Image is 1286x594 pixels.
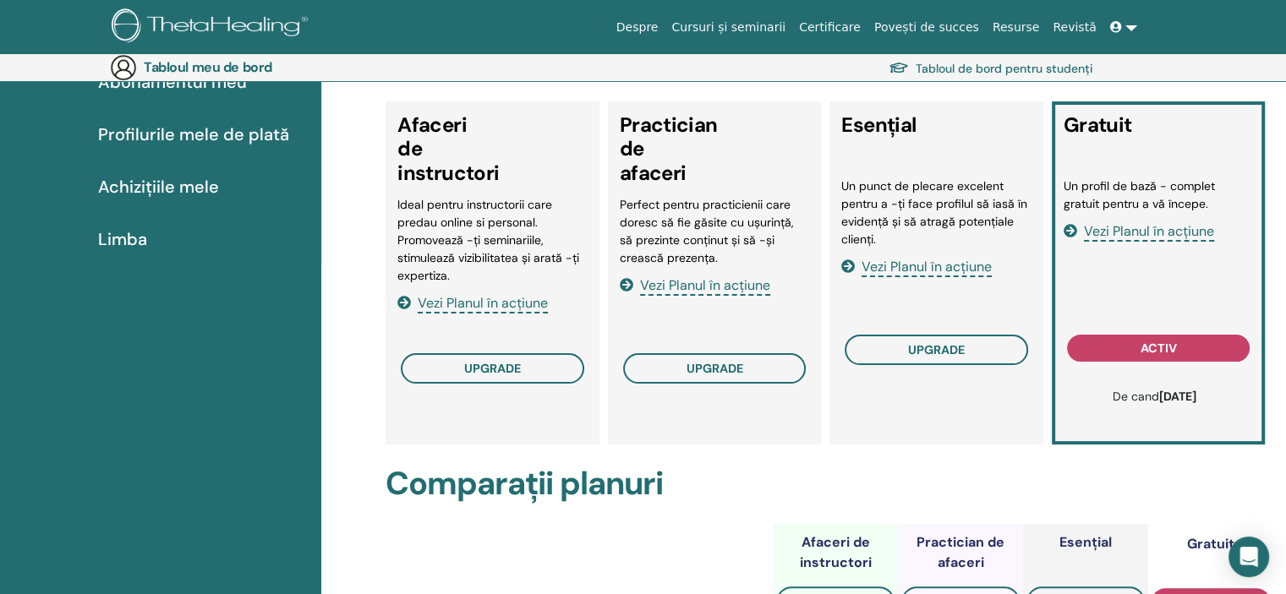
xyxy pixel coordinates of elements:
a: Tabloul de bord pentru studenți [889,55,1093,79]
a: Certificare [792,12,867,43]
a: Despre [610,12,665,43]
button: upgrade [623,353,807,384]
img: logo.png [112,8,314,46]
font: De cand [1113,389,1159,404]
font: Vezi Planul în acțiune [862,258,992,275]
font: Un punct de plecare excelent pentru a -ți face profilul să iasă în evidență și să atragă potenția... [841,178,1027,247]
a: Resurse [986,12,1047,43]
font: Profilurile mele de plată [98,123,289,145]
button: upgrade [401,353,584,384]
font: Vezi Planul în acțiune [640,276,770,294]
font: Cursuri și seminarii [671,20,785,34]
font: [DATE] [1159,389,1196,404]
font: Resurse [993,20,1040,34]
a: Revistă [1046,12,1103,43]
button: upgrade [845,335,1028,365]
a: Vezi Planul în acțiune [841,258,992,275]
font: Revistă [1053,20,1096,34]
font: Afaceri de instructori [397,112,499,187]
font: Vezi Planul în acțiune [418,294,548,312]
font: Limba [98,228,147,250]
font: Despre [616,20,659,34]
font: Vezi Planul în acțiune [1084,222,1214,240]
font: Achizițiile mele [98,176,219,198]
font: Afaceri de instructori [800,533,872,571]
font: Abonamentul meu [98,71,247,93]
font: activ [1141,341,1177,356]
a: Cursuri și seminarii [665,12,792,43]
a: Povești de succes [867,12,986,43]
font: Practician de afaceri [620,112,718,187]
img: generic-user-icon.jpg [110,54,137,81]
button: activ [1067,335,1250,362]
a: Vezi Planul în acțiune [1064,222,1214,240]
font: Povești de succes [874,20,979,34]
font: Gratuit [1187,535,1234,553]
font: Un profil de bază - complet gratuit pentru a vă începe. [1064,178,1215,211]
a: Vezi Planul în acțiune [397,294,548,312]
font: Esenţial [841,112,916,138]
a: Vezi Planul în acțiune [620,276,770,294]
div: Deschideți Intercom Messenger [1229,537,1269,577]
font: Ideal pentru instructorii care predau online si personal. Promovează -ți seminariile, stimulează ... [397,197,579,283]
font: Tabloul meu de bord [144,58,272,76]
font: Comparații planuri [386,462,663,504]
font: Tabloul de bord pentru studenți [916,61,1093,76]
font: upgrade [687,361,743,376]
font: Esenţial [1059,533,1112,551]
font: upgrade [908,342,965,357]
font: Certificare [799,20,861,34]
font: Gratuit [1064,112,1132,138]
font: Perfect pentru practicienii care doresc să fie găsite cu ușurință, să prezinte conținut și să -și... [620,197,794,265]
font: upgrade [464,361,521,376]
font: Practician de afaceri [917,533,1004,571]
img: graduation-cap.svg [889,61,909,75]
